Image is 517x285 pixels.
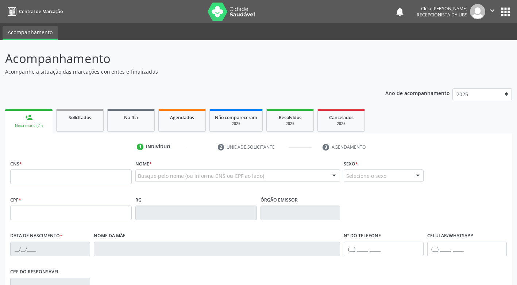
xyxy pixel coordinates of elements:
[427,230,473,242] label: Celular/WhatsApp
[135,158,152,169] label: Nome
[10,123,47,129] div: Nova marcação
[25,113,33,121] div: person_add
[138,172,264,180] span: Busque pelo nome (ou informe CNS ou CPF ao lado)
[215,121,257,126] div: 2025
[417,12,467,18] span: Recepcionista da UBS
[488,7,496,15] i: 
[215,114,257,121] span: Não compareceram
[395,7,405,17] button: notifications
[135,194,142,206] label: RG
[137,144,143,150] div: 1
[385,88,450,97] p: Ano de acompanhamento
[485,4,499,19] button: 
[170,114,194,121] span: Agendados
[69,114,91,121] span: Solicitados
[5,5,63,17] a: Central de Marcação
[346,172,386,180] span: Selecione o sexo
[10,158,22,169] label: CNS
[344,230,381,242] label: Nº do Telefone
[5,50,360,68] p: Acompanhamento
[329,114,354,121] span: Cancelados
[3,26,58,40] a: Acompanhamento
[344,158,358,169] label: Sexo
[470,4,485,19] img: img
[344,242,424,256] input: (__) _____-_____
[146,144,170,150] div: Indivíduo
[417,5,467,12] div: Cleia [PERSON_NAME]
[10,230,62,242] label: Data de nascimento
[10,194,21,206] label: CPF
[10,266,59,278] label: CPF do responsável
[94,230,126,242] label: Nome da mãe
[261,194,298,206] label: Órgão emissor
[5,68,360,75] p: Acompanhe a situação das marcações correntes e finalizadas
[323,121,359,126] div: 2025
[279,114,301,121] span: Resolvidos
[427,242,507,256] input: (__) _____-_____
[19,8,63,15] span: Central de Marcação
[124,114,138,121] span: Na fila
[272,121,308,126] div: 2025
[499,5,512,18] button: apps
[10,242,90,256] input: __/__/____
